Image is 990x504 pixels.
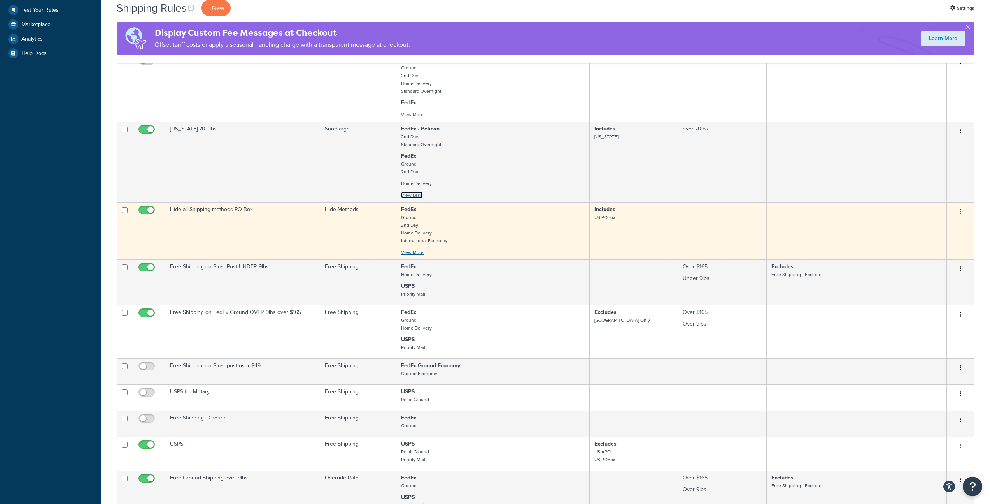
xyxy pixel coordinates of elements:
td: Hide all Shipping methods PO Box [165,202,320,259]
small: Ground [401,422,417,429]
td: [US_STATE] 70+ lbs [165,122,320,202]
td: USPS [165,437,320,471]
td: Free Shipping on SmartPost UNDER 9lbs [165,259,320,305]
td: Free Shipping on Smartpost over $49 [165,358,320,384]
p: Over 9lbs [683,486,762,493]
small: Home Delivery [401,180,432,187]
small: 2nd Day Standard Overnight [401,133,441,148]
a: Settings [950,3,974,14]
small: US POBox [594,214,615,221]
td: Surcharge [320,53,396,122]
small: [US_STATE] [594,133,619,140]
strong: FedEx [401,414,416,422]
a: Test Your Rates [6,3,95,17]
span: Analytics [21,36,43,42]
h4: Display Custom Fee Messages at Checkout [155,26,410,39]
td: Over $165 [678,305,767,358]
strong: Includes [594,205,615,213]
strong: FedEx [401,263,416,271]
small: Priority Mail [401,344,425,351]
img: duties-banner-06bc72dcb5fe05cb3f9472aba00be2ae8eb53ab6f0d8bb03d382ba314ac3c341.png [117,22,155,55]
small: Retail Ground [401,396,429,403]
td: Surcharge [320,122,396,202]
td: Over $165 [678,259,767,305]
small: [GEOGRAPHIC_DATA] Only [594,317,650,324]
span: Test Your Rates [21,7,59,14]
strong: FedEx [401,152,416,160]
td: Free Shipping [320,358,396,384]
strong: FedEx Ground Economy [401,361,460,370]
strong: Excludes [594,308,617,316]
span: Help Docs [21,50,47,57]
small: US APO US POBox [594,448,615,463]
td: over 70lbs [678,122,767,202]
small: Home Delivery [401,271,432,278]
small: Free Shipping - Exclude [771,482,822,489]
h1: Shipping Rules [117,0,187,16]
td: Free Shipping [320,411,396,437]
strong: Excludes [594,440,617,448]
p: Offset tariff costs or apply a seasonal handling charge with a transparent message at checkout. [155,39,410,50]
small: Ground [401,482,417,489]
strong: FedEx [401,99,416,107]
strong: FedEx [401,205,416,213]
td: Free Shipping [320,305,396,358]
a: Help Docs [6,46,95,60]
td: Free Shipping [320,437,396,471]
td: Free Shipping - Ground [165,411,320,437]
small: Ground Economy [401,370,437,377]
a: Learn More [921,31,965,46]
small: Ground Home Delivery [401,317,432,331]
strong: USPS [401,388,415,396]
p: Under 9lbs [683,275,762,282]
small: Ground 2nd Day Home Delivery Standard Overnight [401,64,441,95]
strong: USPS [401,493,415,501]
strong: USPS [401,440,415,448]
a: Analytics [6,32,95,46]
p: Over 9lbs [683,320,762,328]
small: Ground 2nd Day [401,160,418,175]
a: View More [401,249,424,256]
a: View Less [401,192,422,199]
button: Open Resource Center [963,477,982,496]
td: USPS for Military [165,384,320,411]
td: Free Shipping [320,259,396,305]
small: Free Shipping - Exclude [771,271,822,278]
strong: Excludes [771,474,794,482]
td: [US_STATE] 71+ lbs [165,53,320,122]
strong: Includes [594,125,615,133]
strong: USPS [401,282,415,290]
a: View More [401,111,424,118]
strong: Excludes [771,263,794,271]
td: Free Shipping [320,384,396,411]
td: Hide Methods [320,202,396,259]
strong: FedEx - Pelican [401,125,440,133]
strong: FedEx [401,474,416,482]
a: Marketplace [6,18,95,32]
strong: FedEx [401,308,416,316]
small: Ground 2nd Day Home Delivery International Economy [401,214,447,244]
small: Retail Ground Priority Mail [401,448,429,463]
span: Marketplace [21,21,51,28]
strong: USPS [401,335,415,344]
small: Priority Mail [401,291,425,298]
td: Free Shipping on FedEx Ground OVER 9lbs over $165 [165,305,320,358]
